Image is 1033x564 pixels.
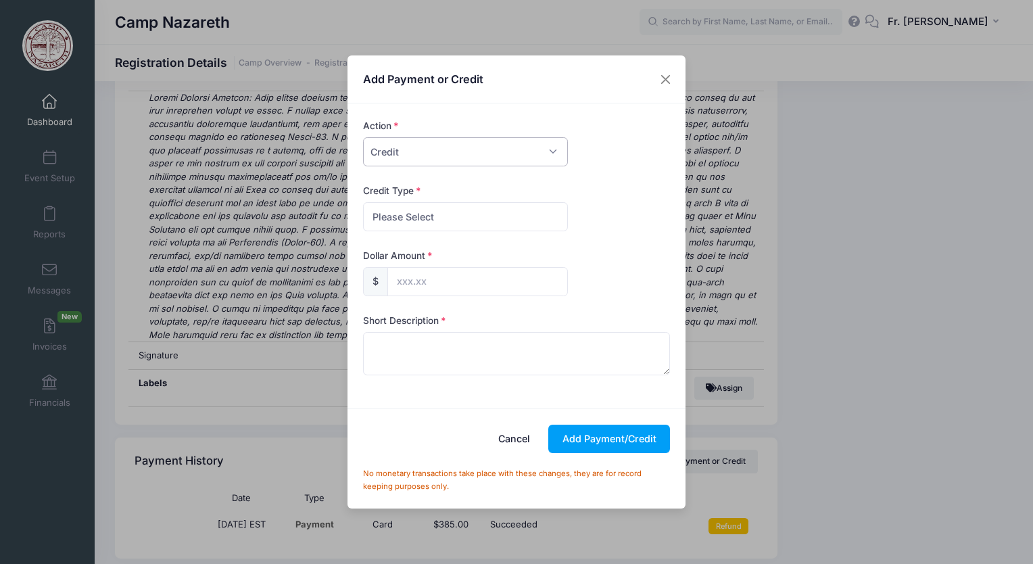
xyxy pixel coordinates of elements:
[363,71,483,87] h4: Add Payment or Credit
[363,119,399,133] label: Action
[548,425,670,454] button: Add Payment/Credit
[363,267,388,296] div: $
[654,67,678,91] button: Close
[485,425,544,454] button: Cancel
[387,267,568,296] input: xxx.xx
[363,469,642,492] small: No monetary transactions take place with these changes, they are for record keeping purposes only.
[363,314,446,327] label: Short Description
[363,249,433,262] label: Dollar Amount
[363,184,421,197] label: Credit Type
